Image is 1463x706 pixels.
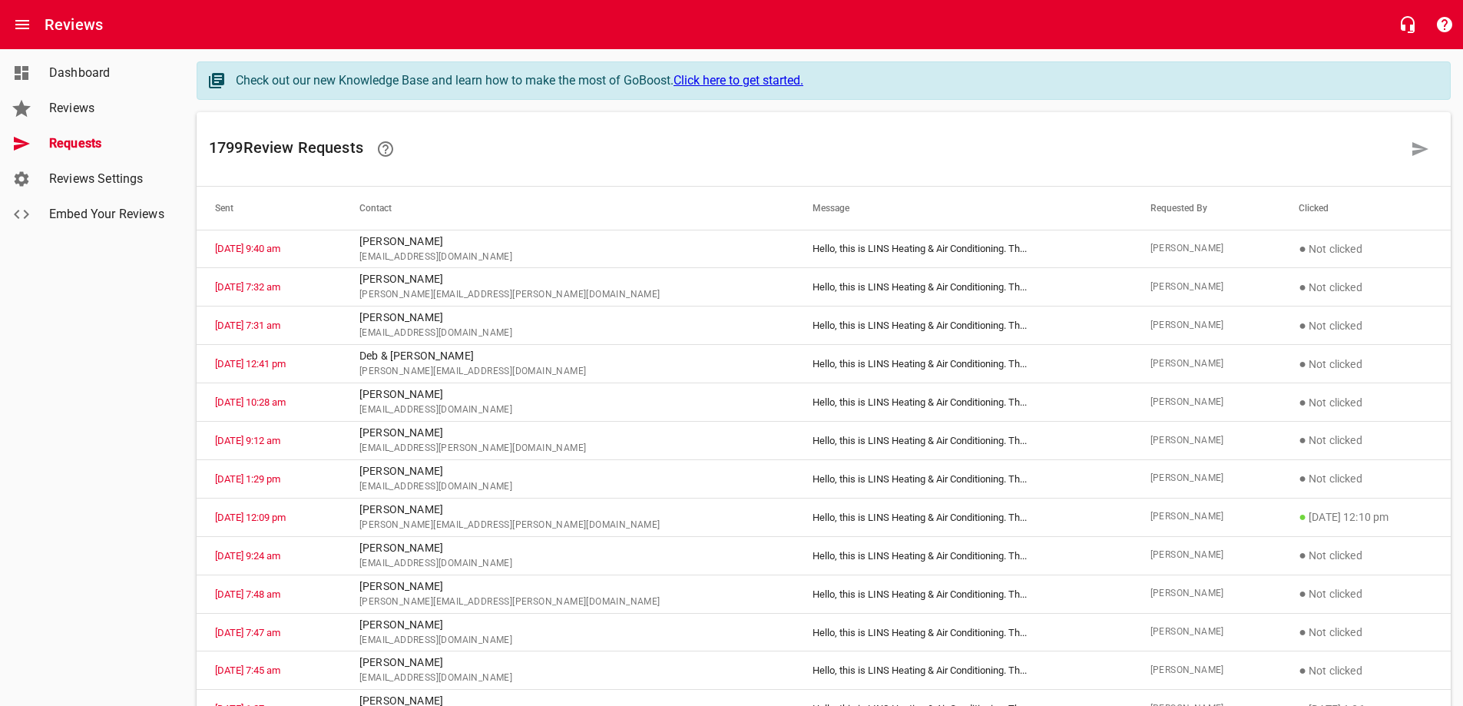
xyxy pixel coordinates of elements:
[341,187,794,230] th: Contact
[209,131,1402,167] h6: 1799 Review Request s
[794,498,1131,536] td: Hello, this is LINS Heating & Air Conditioning. Th ...
[1280,187,1451,230] th: Clicked
[1299,509,1306,524] span: ●
[215,396,286,408] a: [DATE] 10:28 am
[359,348,776,364] p: Deb & [PERSON_NAME]
[45,12,103,37] h6: Reviews
[794,575,1131,613] td: Hello, this is LINS Heating & Air Conditioning. Th ...
[359,540,776,556] p: [PERSON_NAME]
[1299,280,1306,294] span: ●
[236,71,1435,90] div: Check out our new Knowledge Base and learn how to make the most of GoBoost.
[1150,241,1263,257] span: [PERSON_NAME]
[359,463,776,479] p: [PERSON_NAME]
[359,633,776,648] span: [EMAIL_ADDRESS][DOMAIN_NAME]
[1150,433,1263,449] span: [PERSON_NAME]
[1299,317,1432,335] p: Not clicked
[359,386,776,403] p: [PERSON_NAME]
[49,170,166,188] span: Reviews Settings
[1299,508,1432,526] p: [DATE] 12:10 pm
[1150,395,1263,410] span: [PERSON_NAME]
[1299,318,1306,333] span: ●
[359,441,776,456] span: [EMAIL_ADDRESS][PERSON_NAME][DOMAIN_NAME]
[1299,546,1432,565] p: Not clicked
[215,435,280,446] a: [DATE] 9:12 am
[359,479,776,495] span: [EMAIL_ADDRESS][DOMAIN_NAME]
[49,205,166,224] span: Embed Your Reviews
[1132,187,1281,230] th: Requested By
[1426,6,1463,43] button: Support Portal
[4,6,41,43] button: Open drawer
[794,422,1131,460] td: Hello, this is LINS Heating & Air Conditioning. Th ...
[794,345,1131,383] td: Hello, this is LINS Heating & Air Conditioning. Th ...
[1299,395,1306,409] span: ●
[1299,433,1306,447] span: ●
[1299,625,1306,639] span: ●
[197,187,341,230] th: Sent
[1299,663,1306,678] span: ●
[1299,356,1306,371] span: ●
[359,403,776,418] span: [EMAIL_ADDRESS][DOMAIN_NAME]
[359,364,776,380] span: [PERSON_NAME][EMAIL_ADDRESS][DOMAIN_NAME]
[359,617,776,633] p: [PERSON_NAME]
[1299,393,1432,412] p: Not clicked
[359,234,776,250] p: [PERSON_NAME]
[1150,509,1263,525] span: [PERSON_NAME]
[359,671,776,686] span: [EMAIL_ADDRESS][DOMAIN_NAME]
[1299,548,1306,562] span: ●
[1150,280,1263,295] span: [PERSON_NAME]
[1150,625,1263,640] span: [PERSON_NAME]
[794,307,1131,345] td: Hello, this is LINS Heating & Air Conditioning. Th ...
[794,651,1131,690] td: Hello, this is LINS Heating & Air Conditioning. Th ...
[1402,131,1438,167] a: Request a review
[359,518,776,533] span: [PERSON_NAME][EMAIL_ADDRESS][PERSON_NAME][DOMAIN_NAME]
[359,556,776,572] span: [EMAIL_ADDRESS][DOMAIN_NAME]
[215,473,280,485] a: [DATE] 1:29 pm
[359,595,776,610] span: [PERSON_NAME][EMAIL_ADDRESS][PERSON_NAME][DOMAIN_NAME]
[215,512,286,523] a: [DATE] 12:09 pm
[215,550,280,562] a: [DATE] 9:24 am
[215,627,280,638] a: [DATE] 7:47 am
[794,613,1131,651] td: Hello, this is LINS Heating & Air Conditioning. Th ...
[794,459,1131,498] td: Hello, this is LINS Heating & Air Conditioning. Th ...
[359,655,776,671] p: [PERSON_NAME]
[1150,356,1263,372] span: [PERSON_NAME]
[359,310,776,326] p: [PERSON_NAME]
[359,326,776,341] span: [EMAIL_ADDRESS][DOMAIN_NAME]
[359,578,776,595] p: [PERSON_NAME]
[1150,318,1263,333] span: [PERSON_NAME]
[215,588,280,600] a: [DATE] 7:48 am
[794,383,1131,422] td: Hello, this is LINS Heating & Air Conditioning. Th ...
[1299,585,1432,603] p: Not clicked
[1299,355,1432,373] p: Not clicked
[215,358,286,370] a: [DATE] 12:41 pm
[1299,469,1432,488] p: Not clicked
[49,99,166,118] span: Reviews
[359,502,776,518] p: [PERSON_NAME]
[1299,431,1432,449] p: Not clicked
[794,268,1131,307] td: Hello, this is LINS Heating & Air Conditioning. Th ...
[49,64,166,82] span: Dashboard
[1150,548,1263,563] span: [PERSON_NAME]
[794,187,1131,230] th: Message
[1150,471,1263,486] span: [PERSON_NAME]
[359,425,776,441] p: [PERSON_NAME]
[1389,6,1426,43] button: Live Chat
[1299,278,1432,297] p: Not clicked
[794,230,1131,268] td: Hello, this is LINS Heating & Air Conditioning. Th ...
[1299,586,1306,601] span: ●
[215,281,280,293] a: [DATE] 7:32 am
[215,243,280,254] a: [DATE] 9:40 am
[794,536,1131,575] td: Hello, this is LINS Heating & Air Conditioning. Th ...
[1150,586,1263,602] span: [PERSON_NAME]
[1299,471,1306,486] span: ●
[359,287,776,303] span: [PERSON_NAME][EMAIL_ADDRESS][PERSON_NAME][DOMAIN_NAME]
[674,73,803,88] a: Click here to get started.
[1299,240,1432,258] p: Not clicked
[359,250,776,265] span: [EMAIL_ADDRESS][DOMAIN_NAME]
[359,271,776,287] p: [PERSON_NAME]
[215,320,280,331] a: [DATE] 7:31 am
[367,131,404,167] a: Learn how requesting reviews can improve your online presence
[1299,623,1432,641] p: Not clicked
[1150,663,1263,678] span: [PERSON_NAME]
[1299,661,1432,680] p: Not clicked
